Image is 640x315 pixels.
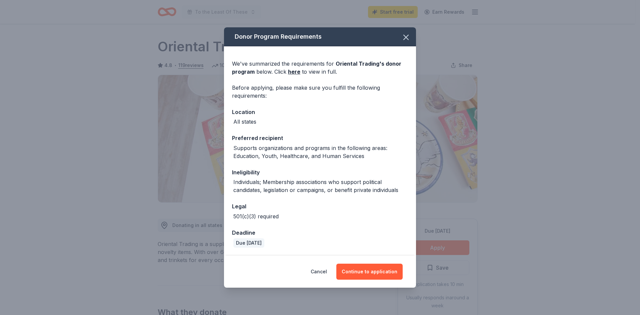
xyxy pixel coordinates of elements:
[232,84,408,100] div: Before applying, please make sure you fulfill the following requirements:
[336,264,403,280] button: Continue to application
[233,118,256,126] div: All states
[232,134,408,142] div: Preferred recipient
[233,238,264,248] div: Due [DATE]
[233,178,408,194] div: Individuals; Membership associations who support political candidates, legislation or campaigns, ...
[311,264,327,280] button: Cancel
[232,168,408,177] div: Ineligibility
[233,144,408,160] div: Supports organizations and programs in the following areas: Education, Youth, Healthcare, and Hum...
[232,202,408,211] div: Legal
[224,27,416,46] div: Donor Program Requirements
[233,212,279,220] div: 501(c)(3) required
[232,108,408,116] div: Location
[232,60,408,76] div: We've summarized the requirements for below. Click to view in full.
[288,68,300,76] a: here
[232,228,408,237] div: Deadline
